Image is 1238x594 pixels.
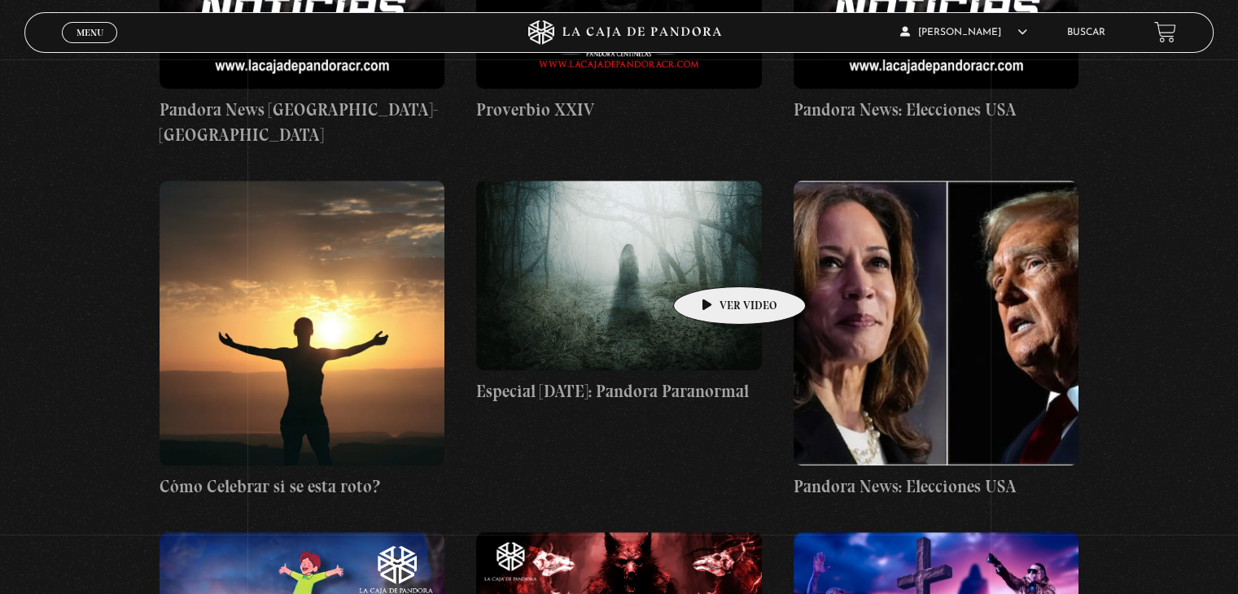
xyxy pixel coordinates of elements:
[1067,28,1105,37] a: Buscar
[1154,21,1176,43] a: View your shopping cart
[71,41,109,52] span: Cerrar
[794,97,1078,123] h4: Pandora News: Elecciones USA
[794,474,1078,500] h4: Pandora News: Elecciones USA
[476,181,761,404] a: Especial [DATE]: Pandora Paranormal
[476,97,761,123] h4: Proverbio XXIV
[476,378,761,404] h4: Especial [DATE]: Pandora Paranormal
[77,28,103,37] span: Menu
[794,181,1078,500] a: Pandora News: Elecciones USA
[160,474,444,500] h4: Cómo Celebrar si se esta roto?
[160,97,444,148] h4: Pandora News [GEOGRAPHIC_DATA]-[GEOGRAPHIC_DATA]
[160,181,444,500] a: Cómo Celebrar si se esta roto?
[900,28,1027,37] span: [PERSON_NAME]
